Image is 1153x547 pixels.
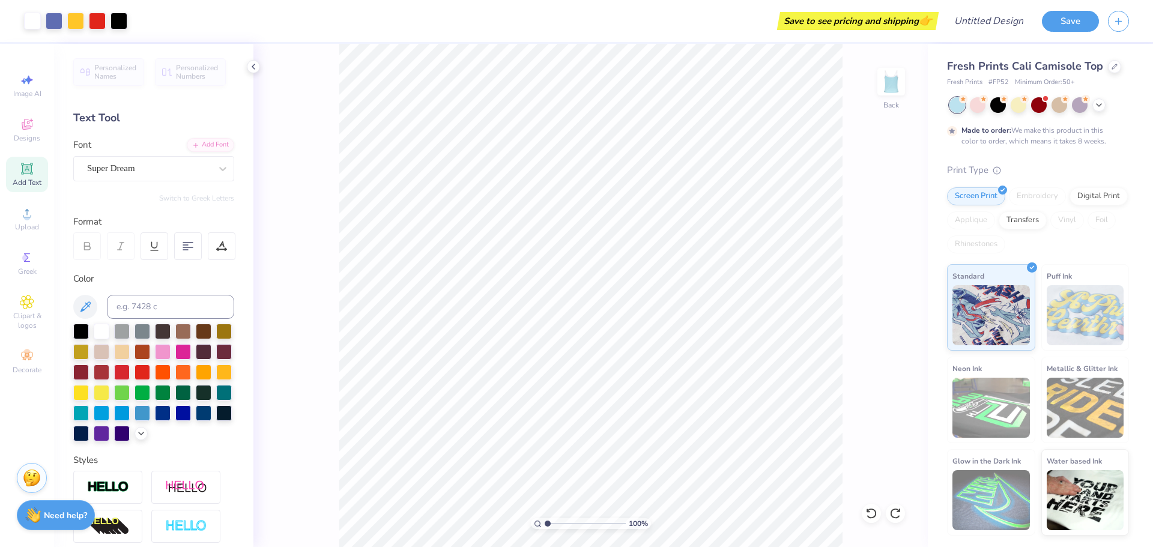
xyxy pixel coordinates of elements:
[18,267,37,276] span: Greek
[952,455,1021,467] span: Glow in the Dark Ink
[999,211,1047,229] div: Transfers
[1047,378,1124,438] img: Metallic & Glitter Ink
[94,64,137,80] span: Personalized Names
[44,510,87,521] strong: Need help?
[1050,211,1084,229] div: Vinyl
[947,77,982,88] span: Fresh Prints
[1047,270,1072,282] span: Puff Ink
[13,178,41,187] span: Add Text
[13,365,41,375] span: Decorate
[73,215,235,229] div: Format
[952,285,1030,345] img: Standard
[13,89,41,98] span: Image AI
[6,311,48,330] span: Clipart & logos
[952,270,984,282] span: Standard
[1042,11,1099,32] button: Save
[919,13,932,28] span: 👉
[1047,362,1118,375] span: Metallic & Glitter Ink
[159,193,234,203] button: Switch to Greek Letters
[945,9,1033,33] input: Untitled Design
[952,362,982,375] span: Neon Ink
[87,517,129,536] img: 3d Illusion
[879,70,903,94] img: Back
[780,12,936,30] div: Save to see pricing and shipping
[947,235,1005,253] div: Rhinestones
[952,378,1030,438] img: Neon Ink
[1047,285,1124,345] img: Puff Ink
[73,110,234,126] div: Text Tool
[165,480,207,495] img: Shadow
[952,470,1030,530] img: Glow in the Dark Ink
[947,163,1129,177] div: Print Type
[947,59,1103,73] span: Fresh Prints Cali Camisole Top
[629,518,648,529] span: 100 %
[187,138,234,152] div: Add Font
[947,187,1005,205] div: Screen Print
[961,125,1109,147] div: We make this product in this color to order, which means it takes 8 weeks.
[1015,77,1075,88] span: Minimum Order: 50 +
[1070,187,1128,205] div: Digital Print
[14,133,40,143] span: Designs
[165,519,207,533] img: Negative Space
[988,77,1009,88] span: # FP52
[1009,187,1066,205] div: Embroidery
[1047,470,1124,530] img: Water based Ink
[961,125,1011,135] strong: Made to order:
[87,480,129,494] img: Stroke
[947,211,995,229] div: Applique
[73,272,234,286] div: Color
[1088,211,1116,229] div: Foil
[176,64,219,80] span: Personalized Numbers
[883,100,899,110] div: Back
[1047,455,1102,467] span: Water based Ink
[73,453,234,467] div: Styles
[15,222,39,232] span: Upload
[107,295,234,319] input: e.g. 7428 c
[73,138,91,152] label: Font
